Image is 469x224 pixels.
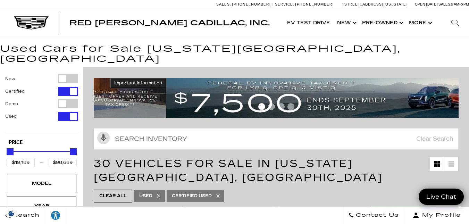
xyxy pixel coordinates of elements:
span: [PHONE_NUMBER] [295,2,334,7]
a: Live Chat [419,189,464,205]
label: New [5,75,15,82]
button: Open user profile menu [404,207,469,224]
a: Red [PERSON_NAME] Cadillac, Inc. [69,19,270,26]
input: Maximum [49,158,77,167]
label: Used [5,113,17,120]
label: Certified [5,88,25,95]
a: Explore your accessibility options [45,207,66,224]
section: Click to Open Cookie Consent Modal [3,210,19,217]
span: Go to slide 2 [268,103,275,110]
a: [STREET_ADDRESS][US_STATE] [343,2,408,7]
div: Minimum Price [7,148,14,155]
input: Search Inventory [94,128,459,150]
span: Important Information [114,80,162,86]
span: Live Chat [423,193,460,201]
span: Red [PERSON_NAME] Cadillac, Inc. [69,19,270,27]
a: Service: [PHONE_NUMBER] [273,2,336,6]
a: Contact Us [343,207,404,224]
span: Sales: [216,2,231,7]
a: Sales: [PHONE_NUMBER] [216,2,273,6]
div: ModelModel [7,174,76,193]
div: Model [24,180,59,187]
span: Go to slide 1 [258,103,265,110]
span: Search [11,210,40,220]
h5: Price [9,140,75,146]
div: Explore your accessibility options [45,210,66,221]
span: Go to slide 3 [278,103,285,110]
span: Sales: [438,2,451,7]
input: Minimum [7,158,35,167]
div: Maximum Price [70,148,77,155]
svg: Click to toggle on voice search [97,132,110,144]
button: More [405,9,434,37]
a: EV Test Drive [284,9,334,37]
a: Pre-Owned [359,9,405,37]
a: New [334,9,359,37]
div: YearYear [7,197,76,215]
label: Demo [5,100,18,107]
div: Filter by Vehicle Type [5,74,78,133]
span: 30 Vehicles for Sale in [US_STATE][GEOGRAPHIC_DATA], [GEOGRAPHIC_DATA] [94,157,383,184]
div: Price [7,146,77,167]
span: Certified Used [172,192,212,200]
span: My Profile [419,210,461,220]
span: Service: [275,2,294,7]
span: 9 AM-6 PM [451,2,469,7]
span: Used [139,192,152,200]
span: Clear All [99,192,127,200]
img: Cadillac Dark Logo with Cadillac White Text [14,16,49,30]
div: Year [24,202,59,210]
span: Open [DATE] [415,2,438,7]
img: Opt-Out Icon [3,210,19,217]
span: Contact Us [354,210,399,220]
span: [PHONE_NUMBER] [232,2,271,7]
span: Go to slide 4 [287,103,294,110]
